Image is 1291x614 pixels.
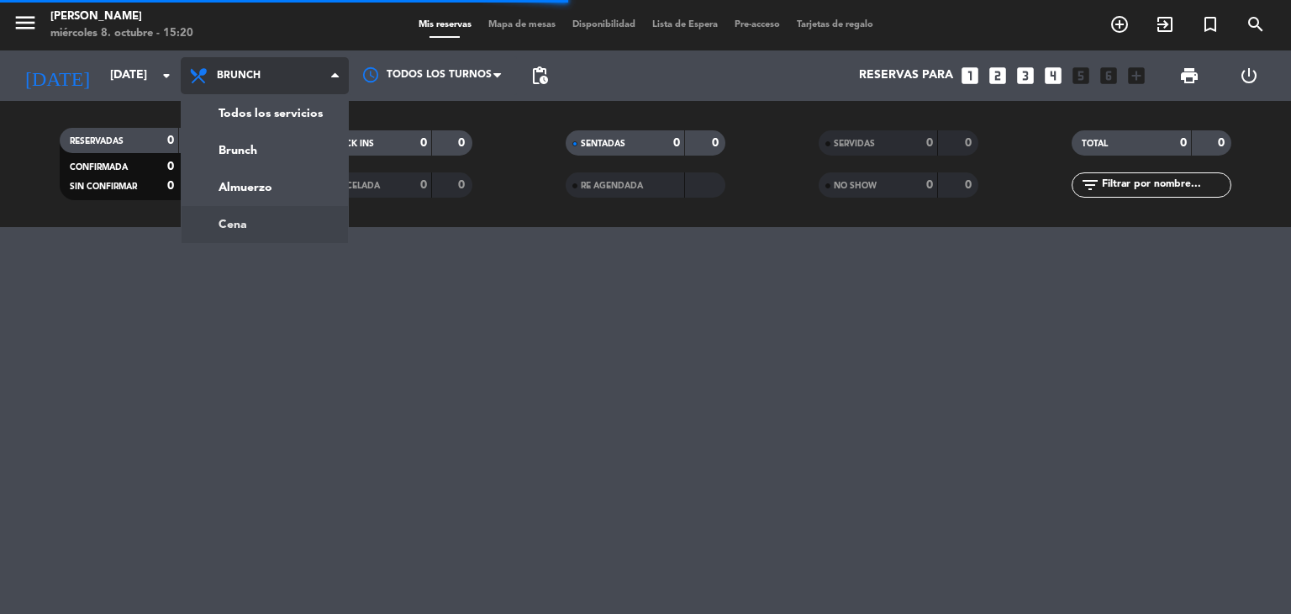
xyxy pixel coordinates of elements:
[50,25,193,42] div: miércoles 8. octubre - 15:20
[1080,175,1100,195] i: filter_list
[217,70,261,82] span: Brunch
[1239,66,1259,86] i: power_settings_new
[1082,140,1108,148] span: TOTAL
[182,132,348,169] a: Brunch
[859,69,953,82] span: Reservas para
[182,95,348,132] a: Todos los servicios
[70,137,124,146] span: RESERVADAS
[788,20,882,29] span: Tarjetas de regalo
[167,135,174,146] strong: 0
[1109,14,1130,34] i: add_circle_outline
[1179,66,1199,86] span: print
[987,65,1009,87] i: looks_two
[965,137,975,149] strong: 0
[581,140,625,148] span: SENTADAS
[712,137,722,149] strong: 0
[644,20,726,29] span: Lista de Espera
[420,179,427,191] strong: 0
[480,20,564,29] span: Mapa de mesas
[328,140,374,148] span: CHECK INS
[926,179,933,191] strong: 0
[581,182,643,190] span: RE AGENDADA
[673,137,680,149] strong: 0
[834,182,877,190] span: NO SHOW
[156,66,177,86] i: arrow_drop_down
[1125,65,1147,87] i: add_box
[458,137,468,149] strong: 0
[1100,176,1230,194] input: Filtrar por nombre...
[70,163,128,172] span: CONFIRMADA
[965,179,975,191] strong: 0
[70,183,137,191] span: SIN CONFIRMAR
[1070,65,1092,87] i: looks_5
[834,140,875,148] span: SERVIDAS
[167,180,174,192] strong: 0
[1155,14,1175,34] i: exit_to_app
[182,206,348,243] a: Cena
[1219,50,1278,101] div: LOG OUT
[458,179,468,191] strong: 0
[13,57,102,94] i: [DATE]
[564,20,644,29] span: Disponibilidad
[926,137,933,149] strong: 0
[1180,137,1187,149] strong: 0
[410,20,480,29] span: Mis reservas
[1014,65,1036,87] i: looks_3
[420,137,427,149] strong: 0
[167,161,174,172] strong: 0
[50,8,193,25] div: [PERSON_NAME]
[182,169,348,206] a: Almuerzo
[1218,137,1228,149] strong: 0
[13,10,38,35] i: menu
[530,66,550,86] span: pending_actions
[1200,14,1220,34] i: turned_in_not
[1042,65,1064,87] i: looks_4
[1246,14,1266,34] i: search
[1098,65,1120,87] i: looks_6
[959,65,981,87] i: looks_one
[328,182,380,190] span: CANCELADA
[726,20,788,29] span: Pre-acceso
